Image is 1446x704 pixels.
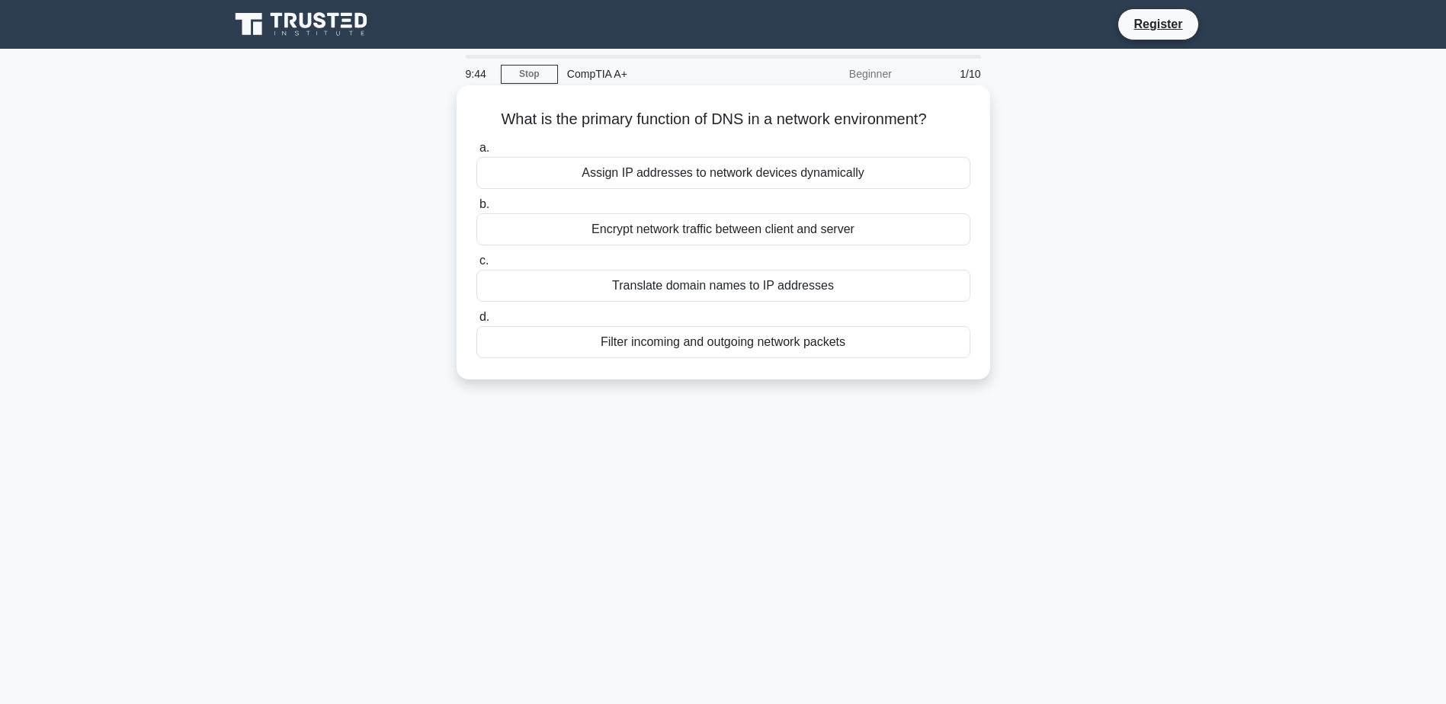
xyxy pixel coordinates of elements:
[901,59,990,89] div: 1/10
[476,326,970,358] div: Filter incoming and outgoing network packets
[475,110,972,130] h5: What is the primary function of DNS in a network environment?
[1124,14,1191,34] a: Register
[479,197,489,210] span: b.
[476,270,970,302] div: Translate domain names to IP addresses
[768,59,901,89] div: Beginner
[479,141,489,154] span: a.
[476,157,970,189] div: Assign IP addresses to network devices dynamically
[476,213,970,245] div: Encrypt network traffic between client and server
[501,65,558,84] a: Stop
[479,254,489,267] span: c.
[479,310,489,323] span: d.
[457,59,501,89] div: 9:44
[558,59,768,89] div: CompTIA A+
